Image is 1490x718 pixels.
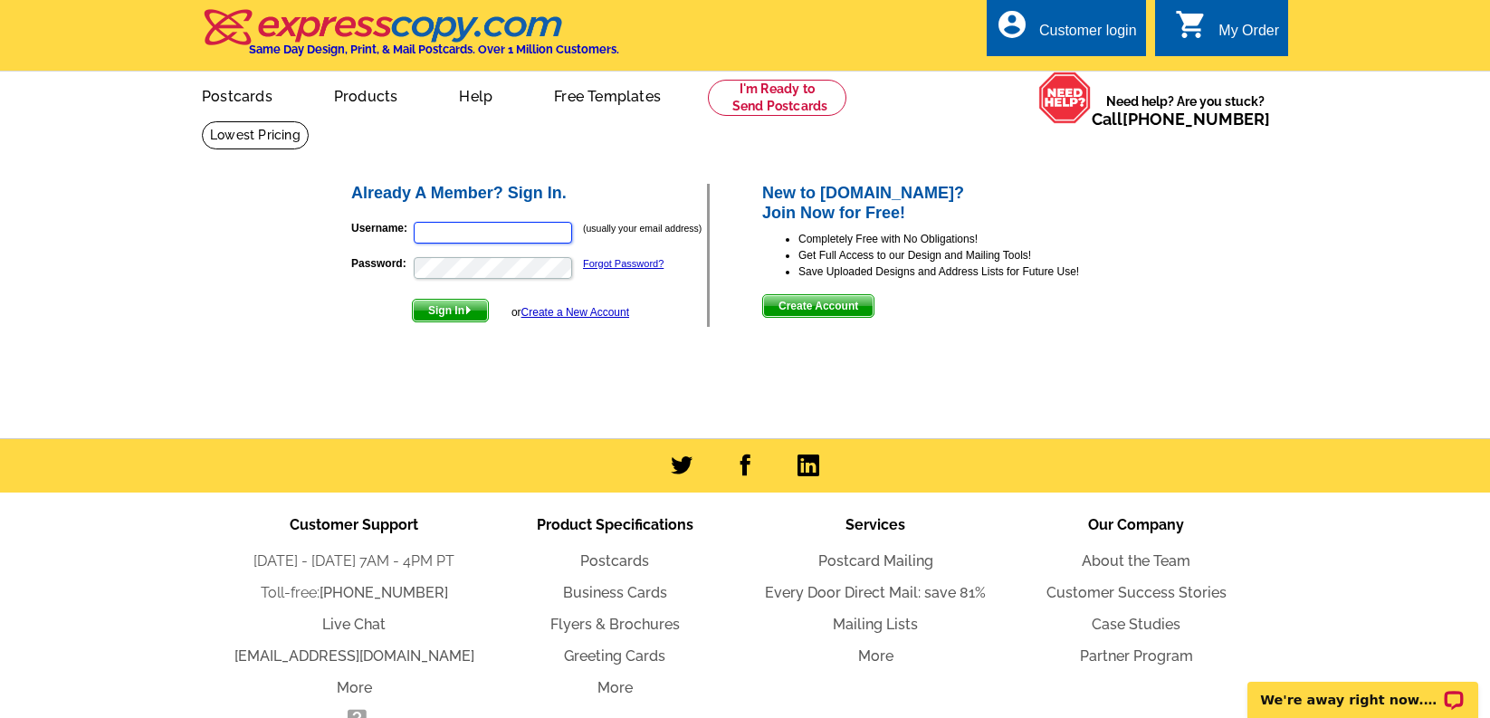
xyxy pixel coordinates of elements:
[1038,72,1092,124] img: help
[412,299,489,322] button: Sign In
[413,300,488,321] span: Sign In
[580,552,649,570] a: Postcards
[597,679,633,696] a: More
[173,73,301,116] a: Postcards
[1092,92,1279,129] span: Need help? Are you stuck?
[845,516,905,533] span: Services
[858,647,893,665] a: More
[290,516,418,533] span: Customer Support
[1122,110,1270,129] a: [PHONE_NUMBER]
[1092,616,1180,633] a: Case Studies
[564,647,665,665] a: Greeting Cards
[1218,23,1279,48] div: My Order
[763,295,874,317] span: Create Account
[322,616,386,633] a: Live Chat
[511,304,629,321] div: or
[550,616,680,633] a: Flyers & Brochures
[798,247,1141,263] li: Get Full Access to our Design and Mailing Tools!
[1080,647,1193,665] a: Partner Program
[1039,23,1137,48] div: Customer login
[1236,661,1490,718] iframe: LiveChat chat widget
[1175,20,1279,43] a: shopping_cart My Order
[351,255,412,272] label: Password:
[798,231,1141,247] li: Completely Free with No Obligations!
[202,22,619,56] a: Same Day Design, Print, & Mail Postcards. Over 1 Million Customers.
[464,306,473,314] img: button-next-arrow-white.png
[521,306,629,319] a: Create a New Account
[798,263,1141,280] li: Save Uploaded Designs and Address Lists for Future Use!
[351,220,412,236] label: Username:
[224,582,484,604] li: Toll-free:
[224,550,484,572] li: [DATE] - [DATE] 7AM - 4PM PT
[996,8,1028,41] i: account_circle
[1046,584,1227,601] a: Customer Success Stories
[833,616,918,633] a: Mailing Lists
[1175,8,1208,41] i: shopping_cart
[525,73,690,116] a: Free Templates
[1082,552,1190,570] a: About the Team
[430,73,521,116] a: Help
[305,73,427,116] a: Products
[234,647,474,665] a: [EMAIL_ADDRESS][DOMAIN_NAME]
[249,43,619,56] h4: Same Day Design, Print, & Mail Postcards. Over 1 Million Customers.
[563,584,667,601] a: Business Cards
[583,223,702,234] small: (usually your email address)
[762,184,1141,223] h2: New to [DOMAIN_NAME]? Join Now for Free!
[320,584,448,601] a: [PHONE_NUMBER]
[1088,516,1184,533] span: Our Company
[351,184,707,204] h2: Already A Member? Sign In.
[762,294,874,318] button: Create Account
[537,516,693,533] span: Product Specifications
[765,584,986,601] a: Every Door Direct Mail: save 81%
[1092,110,1270,129] span: Call
[818,552,933,570] a: Postcard Mailing
[583,258,664,269] a: Forgot Password?
[337,679,372,696] a: More
[996,20,1137,43] a: account_circle Customer login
